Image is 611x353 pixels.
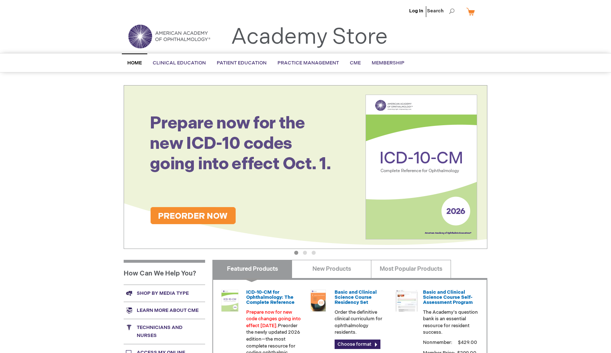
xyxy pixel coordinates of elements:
a: Academy Store [231,24,388,50]
button: 3 of 3 [312,251,316,255]
h1: How Can We Help You? [124,260,205,285]
img: bcscself_20.jpg [396,290,418,312]
span: Practice Management [277,60,339,66]
img: 0120008u_42.png [219,290,241,312]
a: Most Popular Products [371,260,451,278]
span: $429.00 [457,340,478,345]
button: 2 of 3 [303,251,307,255]
a: Basic and Clinical Science Course Residency Set [335,289,377,306]
p: Order the definitive clinical curriculum for ophthalmology residents. [335,309,390,336]
button: 1 of 3 [294,251,298,255]
a: Learn more about CME [124,302,205,319]
a: Featured Products [212,260,292,278]
span: Search [427,4,455,18]
a: Technicians and nurses [124,319,205,344]
a: Log In [409,8,423,14]
img: 02850963u_47.png [307,290,329,312]
a: Shop by media type [124,285,205,302]
font: Prepare now for new code changes going into effect [DATE]. [246,309,301,329]
a: ICD-10-CM for Ophthalmology: The Complete Reference [246,289,295,306]
span: Membership [372,60,404,66]
a: New Products [292,260,371,278]
p: The Academy's question bank is an essential resource for resident success. [423,309,478,336]
a: Choose format [335,340,380,349]
span: CME [350,60,361,66]
span: Home [127,60,142,66]
a: Basic and Clinical Science Course Self-Assessment Program [423,289,473,306]
span: Clinical Education [153,60,206,66]
span: Patient Education [217,60,267,66]
strong: Nonmember: [423,338,452,347]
